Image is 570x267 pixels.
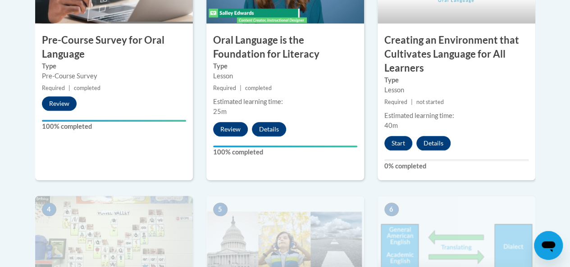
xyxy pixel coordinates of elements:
[384,161,529,171] label: 0% completed
[42,61,186,71] label: Type
[213,85,236,91] span: Required
[68,85,70,91] span: |
[384,111,529,121] div: Estimated learning time:
[213,71,357,81] div: Lesson
[42,85,65,91] span: Required
[416,136,451,150] button: Details
[213,203,228,216] span: 5
[378,33,535,75] h3: Creating an Environment that Cultivates Language for All Learners
[213,61,357,71] label: Type
[534,231,563,260] iframe: Button to launch messaging window
[206,33,364,61] h3: Oral Language is the Foundation for Literacy
[35,33,193,61] h3: Pre-Course Survey for Oral Language
[213,145,357,147] div: Your progress
[42,203,56,216] span: 4
[213,108,227,115] span: 25m
[245,85,272,91] span: completed
[213,122,248,136] button: Review
[416,99,444,105] span: not started
[42,71,186,81] div: Pre-Course Survey
[240,85,242,91] span: |
[42,122,186,131] label: 100% completed
[252,122,286,136] button: Details
[384,99,407,105] span: Required
[411,99,413,105] span: |
[384,203,399,216] span: 6
[213,97,357,107] div: Estimated learning time:
[74,85,100,91] span: completed
[384,75,529,85] label: Type
[384,122,398,129] span: 40m
[213,147,357,157] label: 100% completed
[42,96,77,111] button: Review
[42,120,186,122] div: Your progress
[384,85,529,95] div: Lesson
[384,136,412,150] button: Start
